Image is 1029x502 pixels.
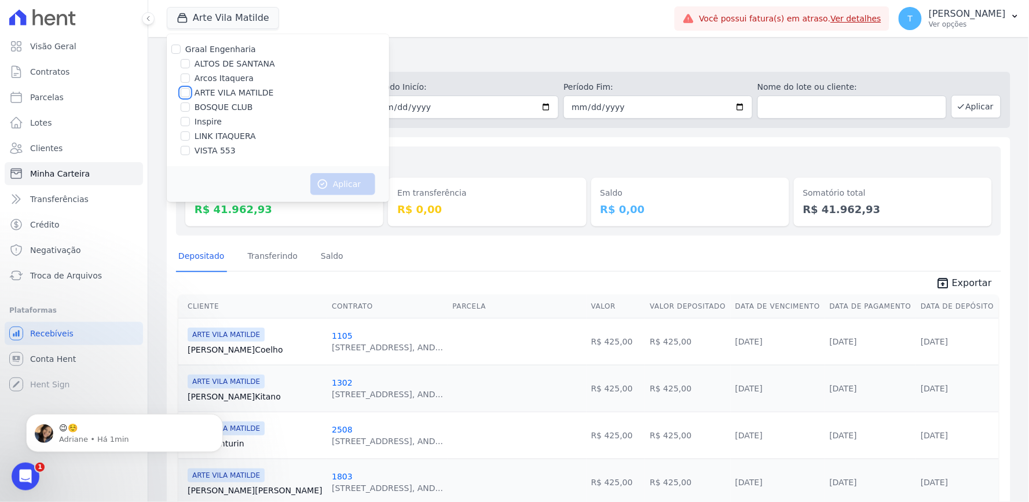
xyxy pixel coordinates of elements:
button: T [PERSON_NAME] Ver opções [889,2,1029,35]
label: LINK ITAQUERA [195,130,256,142]
label: Inspire [195,116,222,128]
span: Crédito [30,219,60,230]
h2: Minha Carteira [167,46,1010,67]
iframe: Intercom notifications mensagem [9,390,240,471]
a: Depositado [176,242,227,272]
label: Nome do lote ou cliente: [757,81,947,93]
th: Cliente [178,295,327,318]
label: Período Inicío: [370,81,559,93]
button: Aplicar [951,95,1001,118]
td: R$ 425,00 [645,365,730,412]
span: T [908,14,913,23]
a: [DATE] [921,337,948,346]
span: ARTE VILA MATILDE [188,328,265,342]
span: ARTE VILA MATILDE [188,468,265,482]
span: Recebíveis [30,328,74,339]
span: Negativação [30,244,81,256]
div: [STREET_ADDRESS], AND... [332,342,443,353]
label: ALTOS DE SANTANA [195,58,275,70]
a: [DATE] [921,478,948,487]
a: Minha Carteira [5,162,143,185]
span: Contratos [30,66,69,78]
span: Você possui fatura(s) em atraso. [699,13,881,25]
a: [DATE] [830,337,857,346]
label: BOSQUE CLUB [195,101,253,113]
span: Visão Geral [30,41,76,52]
a: Visão Geral [5,35,143,58]
a: [DATE] [735,431,763,440]
span: Troca de Arquivos [30,270,102,281]
td: R$ 425,00 [645,318,730,365]
a: Clientes [5,137,143,160]
dd: R$ 0,00 [397,201,577,217]
a: Ver detalhes [831,14,882,23]
a: Contratos [5,60,143,83]
div: Plataformas [9,303,138,317]
span: 1 [35,463,45,472]
a: Parcelas [5,86,143,109]
span: Parcelas [30,91,64,103]
a: [PERSON_NAME]Kitano [188,391,323,402]
i: unarchive [936,276,950,290]
span: Conta Hent [30,353,76,365]
button: Aplicar [310,173,375,195]
a: Transferindo [246,242,301,272]
a: [DATE] [735,337,763,346]
td: R$ 425,00 [587,318,646,365]
dt: Em transferência [397,187,577,199]
a: [DATE] [921,384,948,393]
th: Data de Pagamento [825,295,917,318]
a: Crédito [5,213,143,236]
a: [DATE] [830,478,857,487]
span: Exportar [952,276,992,290]
dd: R$ 41.962,93 [803,201,983,217]
span: Lotes [30,117,52,129]
dt: Saldo [600,187,780,199]
div: [STREET_ADDRESS], AND... [332,482,443,494]
td: R$ 425,00 [645,412,730,459]
a: [DATE] [830,431,857,440]
th: Contrato [327,295,448,318]
th: Data de Vencimento [731,295,825,318]
p: [PERSON_NAME] [929,8,1006,20]
a: Recebíveis [5,322,143,345]
th: Parcela [448,295,587,318]
dd: R$ 41.962,93 [195,201,374,217]
span: Minha Carteira [30,168,90,179]
a: unarchive Exportar [927,276,1001,292]
span: ARTE VILA MATILDE [188,375,265,389]
div: [STREET_ADDRESS], AND... [332,435,443,447]
a: [DATE] [830,384,857,393]
a: [PERSON_NAME]Coelho [188,344,323,356]
th: Valor [587,295,646,318]
label: Arcos Itaquera [195,72,254,85]
a: Saldo [318,242,346,272]
iframe: Intercom live chat [12,463,39,490]
label: Graal Engenharia [185,45,256,54]
a: [DATE] [921,431,948,440]
label: ARTE VILA MATILDE [195,87,274,99]
a: SôniaVenturin [188,438,323,449]
a: 1302 [332,378,353,387]
a: Troca de Arquivos [5,264,143,287]
label: Período Fim: [563,81,753,93]
dt: Somatório total [803,187,983,199]
label: VISTA 553 [195,145,236,157]
dd: R$ 0,00 [600,201,780,217]
span: Transferências [30,193,89,205]
span: Clientes [30,142,63,154]
button: Arte Vila Matilde [167,7,279,29]
div: [STREET_ADDRESS], AND... [332,389,443,400]
a: 1803 [332,472,353,481]
a: [DATE] [735,384,763,393]
a: Lotes [5,111,143,134]
a: 2508 [332,425,353,434]
a: Transferências [5,188,143,211]
a: Conta Hent [5,347,143,371]
td: R$ 425,00 [587,412,646,459]
a: [DATE] [735,478,763,487]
